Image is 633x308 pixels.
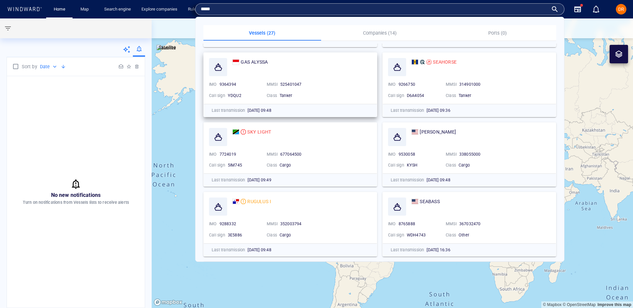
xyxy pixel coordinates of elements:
div: Tanker [459,93,498,99]
p: MMSI [446,81,457,87]
p: IMO [388,151,396,157]
p: Call sign [209,162,225,168]
span: [DATE] 09:48 [427,177,450,182]
span: DR [618,7,624,12]
p: Call sign [209,93,225,99]
span: SEAHORSE [433,59,457,65]
a: RUGULUS I [232,198,271,205]
span: SKY LIGHT [247,129,271,135]
p: MMSI [446,151,457,157]
span: [DATE] 09:48 [248,108,271,113]
span: KYSH [407,163,418,168]
p: Class [267,162,277,168]
p: Ports (0) [442,29,552,37]
span: No new notifications [51,192,101,198]
div: Tanker [280,93,319,99]
span: SEAHORSE [433,58,457,66]
span: 9364394 [220,82,236,87]
p: Call sign [388,162,404,168]
p: MMSI [267,151,278,157]
p: Call sign [388,93,404,99]
p: Companies (14) [325,29,435,37]
span: 525401047 [280,82,302,87]
span: 314901000 [459,82,481,87]
button: DR [615,3,628,16]
p: Vessels (27) [207,29,317,37]
a: [PERSON_NAME] [411,128,456,136]
span: RUGULUS I [247,198,271,205]
div: Date [40,63,58,71]
p: Last transmission [212,247,245,253]
span: 9288332 [220,221,236,226]
p: MMSI [267,221,278,227]
p: Last transmission [391,247,424,253]
a: Mapbox logo [154,298,183,306]
a: Rule engine [185,4,212,15]
span: 7724019 [220,152,236,157]
span: 8765888 [399,221,415,226]
a: OpenStreetMap [563,302,596,307]
button: Home [49,4,70,15]
p: Class [446,162,456,168]
span: 677064500 [280,152,302,157]
p: Class [446,93,456,99]
p: IMO [388,221,396,227]
p: Turn on notifications from Vessels lists to receive alerts [23,200,129,205]
a: Search engine [102,4,134,15]
span: 3E5886 [228,232,242,237]
div: Notification center [592,5,600,13]
p: Last transmission [212,108,245,113]
span: [DATE] 09:49 [248,177,271,182]
a: Map feedback [597,302,631,307]
span: D6A4054 [407,93,424,98]
span: 338055000 [459,152,481,157]
p: IMO [209,221,217,227]
p: MMSI [446,221,457,227]
span: 9530058 [399,152,415,157]
div: Other [459,232,498,238]
div: Dev Compliance defined risk: indication [420,59,425,65]
span: [PERSON_NAME] [420,129,456,135]
span: GAS ALYSSA [241,59,268,65]
p: IMO [209,81,217,87]
a: SEAHORSE [411,58,457,66]
span: 352003794 [280,221,302,226]
p: Last transmission [391,177,424,183]
p: Date [40,63,50,71]
p: Sort by [22,63,37,71]
a: SEABASS [411,198,440,205]
span: [DATE] 16:36 [427,247,450,252]
p: IMO [388,81,396,87]
a: Mapbox [543,302,561,307]
div: Cargo [280,162,319,168]
a: SKY LIGHT [232,128,271,136]
p: Satellite [159,44,176,51]
p: IMO [209,151,217,157]
span: SEABASS [420,199,439,204]
span: GAS ALYSSA [241,58,268,66]
a: GAS ALYSSA [232,58,268,66]
div: Cargo [280,232,319,238]
div: Cargo [459,162,498,168]
span: YDQU2 [228,93,241,98]
span: [DATE] 09:36 [427,108,450,113]
p: Call sign [388,232,404,238]
img: satellite [157,45,176,51]
p: Last transmission [212,177,245,183]
a: Home [51,4,68,15]
span: ALYSSA CHOUEST [420,128,456,136]
span: WDH4743 [407,232,426,237]
button: Map [75,4,96,15]
iframe: Chat [605,278,628,303]
p: Last transmission [391,108,424,113]
span: RUGULUS I [247,199,271,204]
div: Sanctioned [426,59,432,65]
a: Map [78,4,94,15]
p: MMSI [267,81,278,87]
p: Call sign [209,232,225,238]
a: Explore companies [139,4,180,15]
p: Class [446,232,456,238]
